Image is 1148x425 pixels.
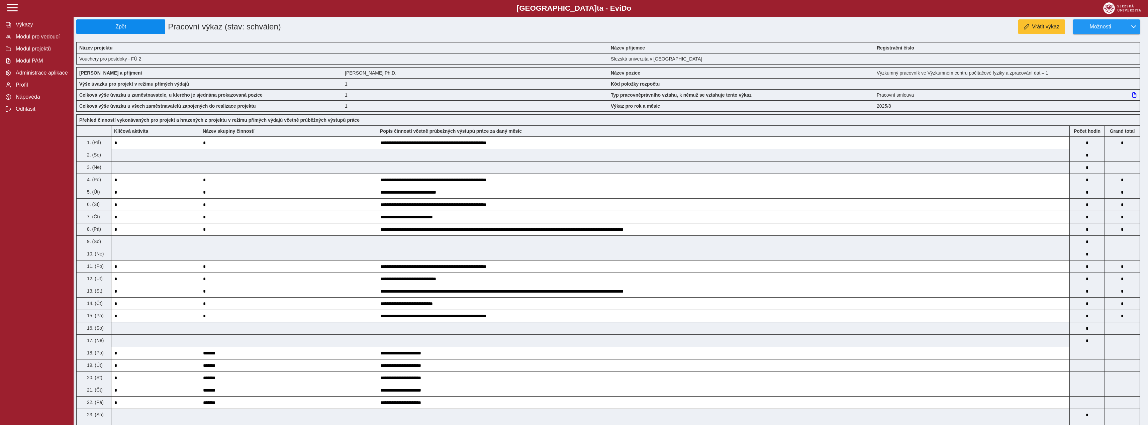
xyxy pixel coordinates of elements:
[86,263,104,269] span: 11. (Po)
[165,19,521,34] h1: Pracovní výkaz (stav: schválen)
[611,103,660,109] b: Výkaz pro rok a měsíc
[86,301,103,306] span: 14. (Čt)
[611,70,640,76] b: Název pozice
[86,177,101,182] span: 4. (Po)
[76,19,165,34] button: Zpět
[342,78,608,89] div: 8 h / den. 40 h / týden.
[627,4,632,12] span: o
[14,106,68,112] span: Odhlásit
[14,82,68,88] span: Profil
[86,362,103,368] span: 19. (Út)
[86,288,102,294] span: 13. (St)
[20,4,1128,13] b: [GEOGRAPHIC_DATA] a - Evi
[79,117,360,123] b: Přehled činností vykonávaných pro projekt a hrazených z projektu v režimu přímých výdajů včetně p...
[86,165,101,170] span: 3. (Ne)
[1105,128,1140,134] b: Suma za den přes všechny výkazy
[79,92,263,98] b: Celková výše úvazku u zaměstnavatele, u kterého je sjednána prokazovaná pozice
[114,128,148,134] b: Klíčová aktivita
[1018,19,1065,34] button: Vrátit výkaz
[1073,19,1127,34] button: Možnosti
[86,375,102,380] span: 20. (St)
[86,189,100,195] span: 5. (Út)
[86,400,104,405] span: 22. (Pá)
[79,24,162,30] span: Zpět
[877,45,914,50] b: Registrační číslo
[86,214,100,219] span: 7. (Čt)
[86,152,101,157] span: 2. (So)
[1070,128,1105,134] b: Počet hodin
[874,67,1140,78] div: Výzkumný pracovník ve Výzkumném centru počítačové fyziky a zpracování dat – 1
[79,45,113,50] b: Název projektu
[86,140,101,145] span: 1. (Pá)
[79,81,189,87] b: Výše úvazku pro projekt v režimu přímých výdajů
[79,103,256,109] b: Celková výše úvazku u všech zaměstnavatelů zapojených do realizace projektu
[86,251,104,256] span: 10. (Ne)
[14,70,68,76] span: Administrace aplikace
[86,202,100,207] span: 6. (St)
[874,89,1140,100] div: Pracovní smlouva
[1032,24,1059,30] span: Vrátit výkaz
[86,313,104,318] span: 15. (Pá)
[14,58,68,64] span: Modul PAM
[86,338,104,343] span: 17. (Ne)
[611,81,660,87] b: Kód položky rozpočtu
[86,387,103,393] span: 21. (Čt)
[14,94,68,100] span: Nápověda
[342,89,608,100] div: 1
[874,100,1140,112] div: 2025/8
[14,22,68,28] span: Výkazy
[86,412,104,417] span: 23. (So)
[611,92,752,98] b: Typ pracovněprávního vztahu, k němuž se vztahuje tento výkaz
[86,239,101,244] span: 9. (So)
[14,34,68,40] span: Modul pro vedoucí
[621,4,627,12] span: D
[86,276,103,281] span: 12. (Út)
[597,4,599,12] span: t
[1103,2,1141,14] img: logo_web_su.png
[342,100,608,112] div: 1
[86,226,101,232] span: 8. (Pá)
[380,128,522,134] b: Popis činností včetně průbežných výstupů práce za daný měsíc
[86,325,104,331] span: 16. (So)
[611,45,645,50] b: Název příjemce
[14,46,68,52] span: Modul projektů
[342,67,608,78] div: [PERSON_NAME] Ph.D.
[86,350,104,355] span: 18. (Po)
[203,128,255,134] b: Název skupiny činností
[79,70,142,76] b: [PERSON_NAME] a příjmení
[76,53,608,65] div: Vouchery pro postdoky - FÚ 2
[1079,24,1122,30] span: Možnosti
[608,53,874,65] div: Slezská univerzita v [GEOGRAPHIC_DATA]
